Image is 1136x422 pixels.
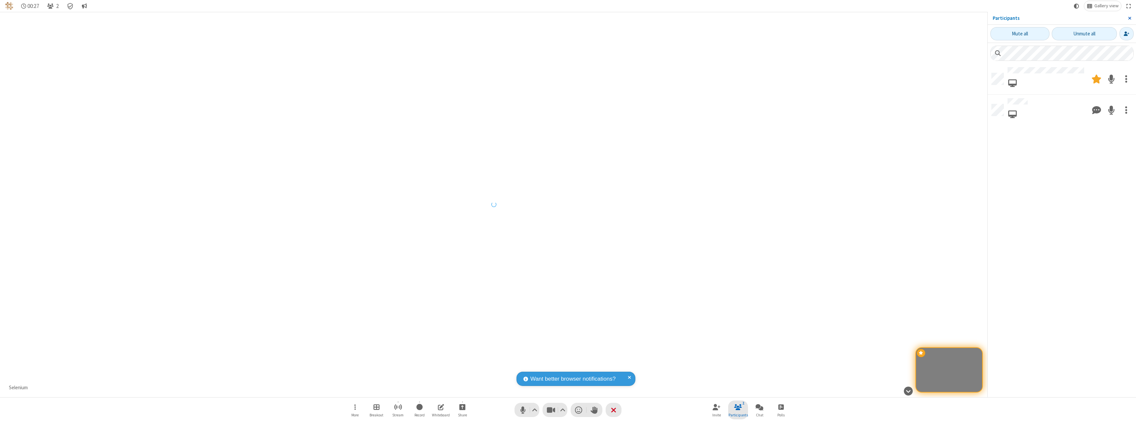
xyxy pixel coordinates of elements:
[44,1,61,11] button: Close participant list
[5,2,13,10] img: QA Selenium DO NOT DELETE OR CHANGE
[750,401,769,419] button: Open chat
[431,401,451,419] button: Open shared whiteboard
[741,400,746,406] div: 2
[728,413,748,417] span: Participants
[409,401,429,419] button: Start recording
[1124,1,1134,11] button: Fullscreen
[1123,12,1136,24] button: Close sidebar
[571,403,586,417] button: Send a reaction
[515,403,539,417] button: Mute (⌘+Shift+A)
[1071,1,1082,11] button: Using system theme
[27,3,39,9] span: 00:27
[432,413,450,417] span: Whiteboard
[712,413,721,417] span: Invite
[530,375,616,383] span: Want better browser notifications?
[345,401,365,419] button: Open menu
[1008,76,1017,91] button: Joined via web browser
[586,403,602,417] button: Raise hand
[414,413,425,417] span: Record
[351,413,359,417] span: More
[1119,27,1134,40] button: Invite
[990,27,1049,40] button: Mute all
[64,1,77,11] div: Meeting details Encryption enabled
[7,384,30,392] div: Selenium
[543,403,567,417] button: Stop video (⌘+Shift+V)
[18,1,42,11] div: Timer
[606,403,621,417] button: End or leave meeting
[1052,27,1117,40] button: Unmute all
[452,401,472,419] button: Start sharing
[1084,1,1121,11] button: Change layout
[530,403,539,417] button: Audio settings
[1094,3,1118,9] span: Gallery view
[388,401,408,419] button: Start streaming
[993,15,1123,22] p: Participants
[1008,107,1017,122] button: Joined via web browser
[367,401,386,419] button: Manage Breakout Rooms
[458,413,467,417] span: Share
[79,1,89,11] button: Conversation
[771,401,791,419] button: Open poll
[728,401,748,419] button: Close participant list
[777,413,785,417] span: Polls
[56,3,59,9] span: 2
[370,413,383,417] span: Breakout
[901,383,915,399] button: Hide
[707,401,727,419] button: Invite participants (⌘+Shift+I)
[558,403,567,417] button: Video setting
[392,413,404,417] span: Stream
[756,413,763,417] span: Chat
